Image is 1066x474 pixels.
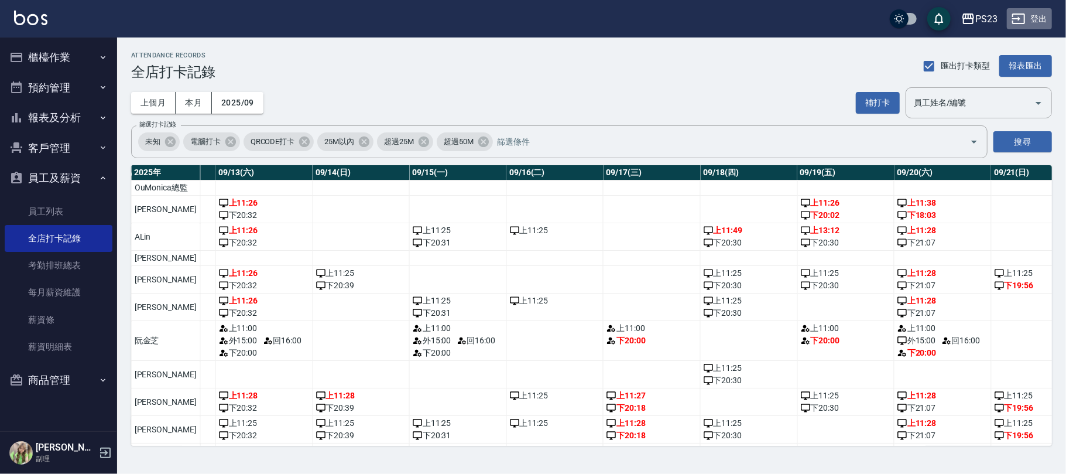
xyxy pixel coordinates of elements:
[138,136,167,148] span: 未知
[510,295,601,307] div: 上 11:25
[704,307,794,319] div: 下 20:30
[244,136,302,148] span: QRCODE打卡
[506,165,604,180] th: 09/16(二)
[131,361,200,388] td: [PERSON_NAME]
[604,165,701,180] th: 09/17(三)
[897,402,988,414] div: 下 21:07
[219,279,310,292] div: 下 20:32
[941,60,990,72] span: 匯出打卡類型
[5,333,112,360] a: 薪資明細表
[316,402,407,414] div: 下 20:39
[316,267,407,279] div: 上 11:25
[897,237,988,249] div: 下 21:07
[413,429,503,442] div: 下 20:31
[138,132,180,151] div: 未知
[856,92,900,114] button: 補打卡
[219,417,310,429] div: 上 11:25
[131,64,215,80] h3: 全店打卡記錄
[5,133,112,163] button: 客戶管理
[377,136,421,148] span: 超過25M
[131,266,200,294] td: [PERSON_NAME]
[801,209,892,221] div: 下 20:02
[704,224,794,237] div: 上 11:49
[606,417,697,429] div: 上 11:28
[139,120,176,129] label: 篩選打卡記錄
[5,365,112,395] button: 商品管理
[410,165,507,180] th: 09/15(一)
[5,225,112,252] a: 全店打卡記錄
[897,417,988,429] div: 上 11:28
[801,279,892,292] div: 下 20:30
[131,180,200,196] td: OuMonica總監
[704,374,794,387] div: 下 20:30
[413,322,503,335] div: 上 11:00
[801,390,892,402] div: 上 11:25
[5,252,112,279] a: 考勤排班總表
[316,390,407,402] div: 上 11:28
[897,429,988,442] div: 下 21:07
[5,279,112,306] a: 每月薪資維護
[993,131,1052,153] button: 搜尋
[897,267,988,279] div: 上 11:28
[413,307,503,319] div: 下 20:31
[316,429,407,442] div: 下 20:39
[510,417,601,429] div: 上 11:25
[1007,8,1052,30] button: 登出
[219,429,310,442] div: 下 20:32
[495,132,950,152] input: 篩選條件
[897,209,988,221] div: 下 18:03
[317,132,373,151] div: 25M以內
[377,132,433,151] div: 超過25M
[244,132,314,151] div: QRCODE打卡
[927,7,951,30] button: save
[215,165,313,180] th: 09/13(六)
[219,390,310,402] div: 上 11:28
[5,42,112,73] button: 櫃檯作業
[606,429,697,442] div: 下 20:18
[176,92,212,114] button: 本月
[5,163,112,193] button: 員工及薪資
[801,322,892,335] div: 上 11:00
[413,224,503,237] div: 上 11:25
[897,347,988,359] div: 下 20:00
[606,322,697,335] div: 上 11:00
[14,11,47,25] img: Logo
[975,12,998,26] div: PS23
[131,416,200,444] td: [PERSON_NAME]
[131,165,200,180] th: 2025 年
[219,307,310,319] div: 下 20:32
[897,224,988,237] div: 上 11:28
[897,390,988,402] div: 上 11:28
[219,209,310,221] div: 下 20:32
[131,388,200,416] td: [PERSON_NAME]
[263,335,302,347] span: 回 16:00
[36,442,95,453] h5: [PERSON_NAME]
[437,136,481,148] span: 超過50M
[801,197,892,209] div: 上 11:26
[797,165,894,180] th: 09/19(五)
[131,444,200,459] td: [PERSON_NAME]
[219,224,310,237] div: 上 11:26
[701,165,798,180] th: 09/18(四)
[5,103,112,133] button: 報表及分析
[897,335,936,347] span: 外 15:00
[704,267,794,279] div: 上 11:25
[316,279,407,292] div: 下 20:39
[704,429,794,442] div: 下 20:30
[897,197,988,209] div: 上 11:38
[413,417,503,429] div: 上 11:25
[437,132,493,151] div: 超過50M
[5,73,112,103] button: 預約管理
[131,294,200,321] td: [PERSON_NAME]
[606,402,697,414] div: 下 20:18
[704,417,794,429] div: 上 11:25
[413,295,503,307] div: 上 11:25
[510,390,601,402] div: 上 11:25
[313,165,410,180] th: 09/14(日)
[131,251,200,266] td: [PERSON_NAME]
[219,402,310,414] div: 下 20:32
[413,347,503,359] div: 下 20:00
[219,295,310,307] div: 上 11:26
[131,196,200,223] td: [PERSON_NAME]
[219,267,310,279] div: 上 11:26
